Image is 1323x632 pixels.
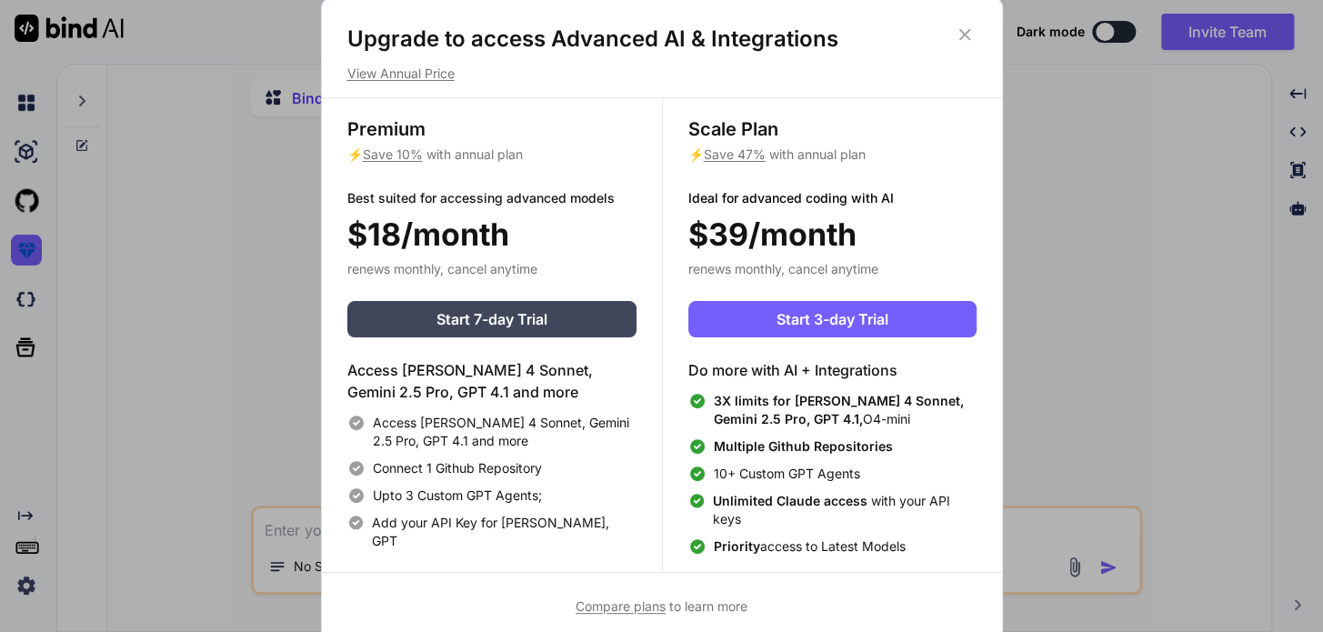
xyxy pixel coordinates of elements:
span: 10+ Custom GPT Agents [714,465,860,483]
h3: Premium [347,116,636,142]
span: Priority [714,538,760,554]
span: Upto 3 Custom GPT Agents; [373,487,542,505]
p: Ideal for advanced coding with AI [688,189,977,207]
p: View Annual Price [347,65,977,83]
span: renews monthly, cancel anytime [688,261,878,276]
h1: Upgrade to access Advanced AI & Integrations [347,25,977,54]
h3: Scale Plan [688,116,977,142]
p: ⚡ with annual plan [688,145,977,164]
p: Best suited for accessing advanced models [347,189,636,207]
span: O4-mini [714,392,977,428]
span: Save 47% [704,146,766,162]
span: $18/month [347,211,509,257]
p: ⚡ with annual plan [347,145,636,164]
span: renews monthly, cancel anytime [347,261,537,276]
span: to learn more [576,598,747,614]
span: Start 7-day Trial [436,308,547,330]
span: Add your API Key for [PERSON_NAME], GPT [372,514,636,550]
span: Start 3-day Trial [777,308,888,330]
span: $39/month [688,211,857,257]
span: Compare plans [576,598,666,614]
h4: Access [PERSON_NAME] 4 Sonnet, Gemini 2.5 Pro, GPT 4.1 and more [347,359,636,403]
button: Start 3-day Trial [688,301,977,337]
span: Access [PERSON_NAME] 4 Sonnet, Gemini 2.5 Pro, GPT 4.1 and more [373,414,636,450]
span: Connect 1 Github Repository [373,459,542,477]
button: Start 7-day Trial [347,301,636,337]
h4: Do more with AI + Integrations [688,359,977,381]
span: Save 10% [363,146,423,162]
span: Multiple Github Repositories [714,438,893,454]
span: with your API keys [713,492,976,528]
span: 3X limits for [PERSON_NAME] 4 Sonnet, Gemini 2.5 Pro, GPT 4.1, [714,393,964,426]
span: access to Latest Models [714,537,906,556]
span: Unlimited Claude access [713,493,871,508]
